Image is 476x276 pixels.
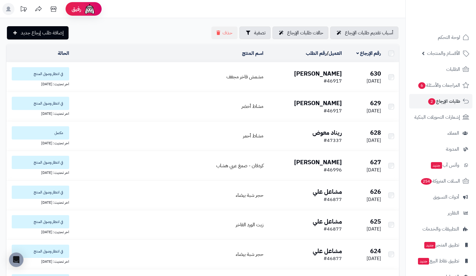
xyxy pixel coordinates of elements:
b: ريناد معوض [312,128,342,137]
span: تطبيق نقاط البيع [417,257,459,265]
span: 2 [428,98,435,105]
a: التطبيقات والخدمات [409,222,472,236]
b: 628 [370,128,381,137]
a: السلات المتروكة254 [409,174,472,188]
span: طلبات الإرجاع [428,97,460,105]
a: المدونة [409,142,472,156]
a: حالات طلبات الإرجاع [272,27,328,39]
button: تصفية [239,27,271,39]
b: 624 [370,246,381,256]
b: 630 [370,69,381,78]
a: حجر شبة بيضاء [236,251,263,258]
b: مشاعل علي [313,246,342,256]
span: #47337 [324,137,342,144]
span: حذف [223,29,232,36]
a: إضافة طلب إرجاع جديد [7,26,69,39]
span: المدونة [446,145,459,153]
a: أسباب تقديم طلبات الإرجاع [330,27,398,39]
span: في انتظار وصول المنتج [12,97,69,110]
span: [DATE] [367,225,381,233]
span: مكتمل [12,126,69,140]
span: العملاء [447,129,459,137]
span: #46877 [324,225,342,233]
div: اخر تحديث: [DATE] [9,110,69,116]
button: حذف [211,27,238,39]
span: [DATE] [367,166,381,174]
span: #46917 [324,107,342,114]
span: الطلبات [446,65,460,74]
span: إضافة طلب إرجاع جديد [21,29,64,36]
b: 625 [370,217,381,226]
b: 629 [370,99,381,108]
span: السلات المتروكة [420,177,460,185]
a: لوحة التحكم [409,30,472,45]
span: #46877 [324,196,342,203]
span: التطبيقات والخدمات [422,225,459,233]
span: جديد [418,258,429,265]
a: تطبيق نقاط البيعجديد [409,254,472,268]
a: مشمش فاخر مجفف [226,73,263,80]
span: المراجعات والأسئلة [418,81,460,89]
a: تطبيق المتجرجديد [409,238,472,252]
span: في انتظار وصول المنتج [12,215,69,228]
span: 254 [421,178,432,185]
span: أسباب تقديم طلبات الإرجاع [345,29,393,36]
span: تطبيق المتجر [424,241,459,249]
a: أدوات التسويق [409,190,472,204]
a: تحديثات المنصة [16,3,31,17]
span: في انتظار وصول المنتج [12,245,69,258]
a: زيت الورد الفاخر [236,221,263,228]
span: لوحة التحكم [438,33,460,42]
a: الحالة [58,50,69,57]
span: تصفية [254,29,266,36]
div: Open Intercom Messenger [9,252,23,267]
div: اخر تحديث: [DATE] [9,80,69,87]
img: logo-2.png [435,5,470,17]
b: 626 [370,187,381,196]
a: اسم المنتج [242,50,263,57]
span: #46996 [324,166,342,174]
a: الطلبات [409,62,472,77]
a: مشاط أخضر [241,103,263,110]
a: المراجعات والأسئلة6 [409,78,472,93]
span: جديد [424,242,435,249]
a: التقارير [409,206,472,220]
b: 627 [370,158,381,167]
span: [DATE] [367,107,381,114]
span: إشعارات التحويلات البنكية [414,113,460,121]
b: مشاعل علي [313,217,342,226]
a: العملاء [409,126,472,140]
td: / [266,45,344,62]
a: إشعارات التحويلات البنكية [409,110,472,124]
a: العميل [329,50,342,57]
span: في انتظار وصول المنتج [12,67,69,80]
b: مشاعل علي [313,187,342,196]
div: اخر تحديث: [DATE] [9,199,69,205]
span: حالات طلبات الإرجاع [287,29,323,36]
span: [DATE] [367,77,381,85]
b: [PERSON_NAME] [294,99,342,108]
b: [PERSON_NAME] [294,69,342,78]
a: حجر شبة بيضاء [236,192,263,199]
span: [DATE] [367,137,381,144]
div: اخر تحديث: [DATE] [9,140,69,146]
a: مشاط أحمر [243,132,263,140]
span: [DATE] [367,255,381,262]
span: [DATE] [367,196,381,203]
span: #46877 [324,255,342,262]
span: في انتظار وصول المنتج [12,156,69,169]
span: 6 [418,82,425,89]
a: طلبات الإرجاع2 [409,94,472,108]
span: الأقسام والمنتجات [427,49,460,58]
span: أدوات التسويق [433,193,459,201]
a: كردفان - صمغ عربي هشاب [216,162,263,169]
span: #46917 [324,77,342,85]
a: وآتس آبجديد [409,158,472,172]
div: اخر تحديث: [DATE] [9,169,69,175]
